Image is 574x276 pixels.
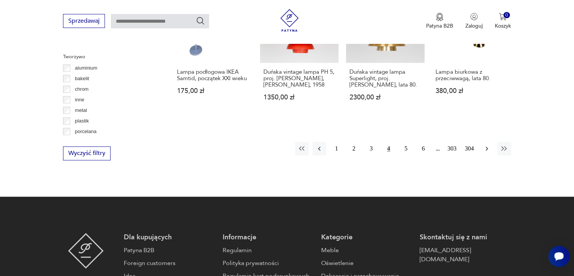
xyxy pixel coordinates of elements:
[75,96,85,104] p: inne
[349,69,421,88] h3: Duńska vintage lampa Superlight, proj. [PERSON_NAME], lata 80.
[436,88,507,94] p: 380,00 zł
[278,9,301,32] img: Patyna - sklep z meblami i dekoracjami vintage
[177,69,249,82] h3: Lampa podłogowa IKEA Samtid, początek XXI wieku
[263,94,335,101] p: 1350,00 zł
[321,259,412,268] a: Oświetlenie
[417,142,430,155] button: 6
[68,233,104,268] img: Patyna - sklep z meblami i dekoracjami vintage
[548,246,569,267] iframe: Smartsupp widget button
[223,259,314,268] a: Polityka prywatności
[426,22,453,29] p: Patyna B2B
[321,233,412,242] p: Kategorie
[465,22,483,29] p: Zaloguj
[63,19,105,24] a: Sprzedawaj
[420,233,511,242] p: Skontaktuj się z nami
[263,69,335,88] h3: Duńska vintage lampa PH 5, proj. [PERSON_NAME], [PERSON_NAME], 1958
[499,13,506,20] img: Ikona koszyka
[223,246,314,255] a: Regulamin
[196,16,205,25] button: Szukaj
[124,233,215,242] p: Dla kupujących
[63,146,111,160] button: Wyczyść filtry
[420,246,511,264] a: [EMAIL_ADDRESS][DOMAIN_NAME]
[349,94,421,101] p: 2300,00 zł
[382,142,395,155] button: 4
[63,14,105,28] button: Sprzedawaj
[75,106,87,115] p: metal
[223,233,314,242] p: Informacje
[436,13,443,21] img: Ikona medalu
[75,74,89,83] p: bakelit
[63,53,155,61] p: Tworzywo
[75,127,97,136] p: porcelana
[445,142,459,155] button: 303
[426,13,453,29] button: Patyna B2B
[177,88,249,94] p: 175,00 zł
[495,13,511,29] button: 0Koszyk
[436,69,507,82] h3: Lampa biurkowa z przeciwwagą, lata 80.
[75,85,89,93] p: chrom
[495,22,511,29] p: Koszyk
[75,138,91,146] p: porcelit
[124,259,215,268] a: Foreign customers
[426,13,453,29] a: Ikona medaluPatyna B2B
[75,64,97,72] p: aluminium
[347,142,361,155] button: 2
[321,246,412,255] a: Meble
[124,246,215,255] a: Patyna B2B
[503,12,510,19] div: 0
[470,13,478,20] img: Ikonka użytkownika
[463,142,476,155] button: 304
[399,142,413,155] button: 5
[365,142,378,155] button: 3
[330,142,343,155] button: 1
[465,13,483,29] button: Zaloguj
[75,117,89,125] p: plastik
